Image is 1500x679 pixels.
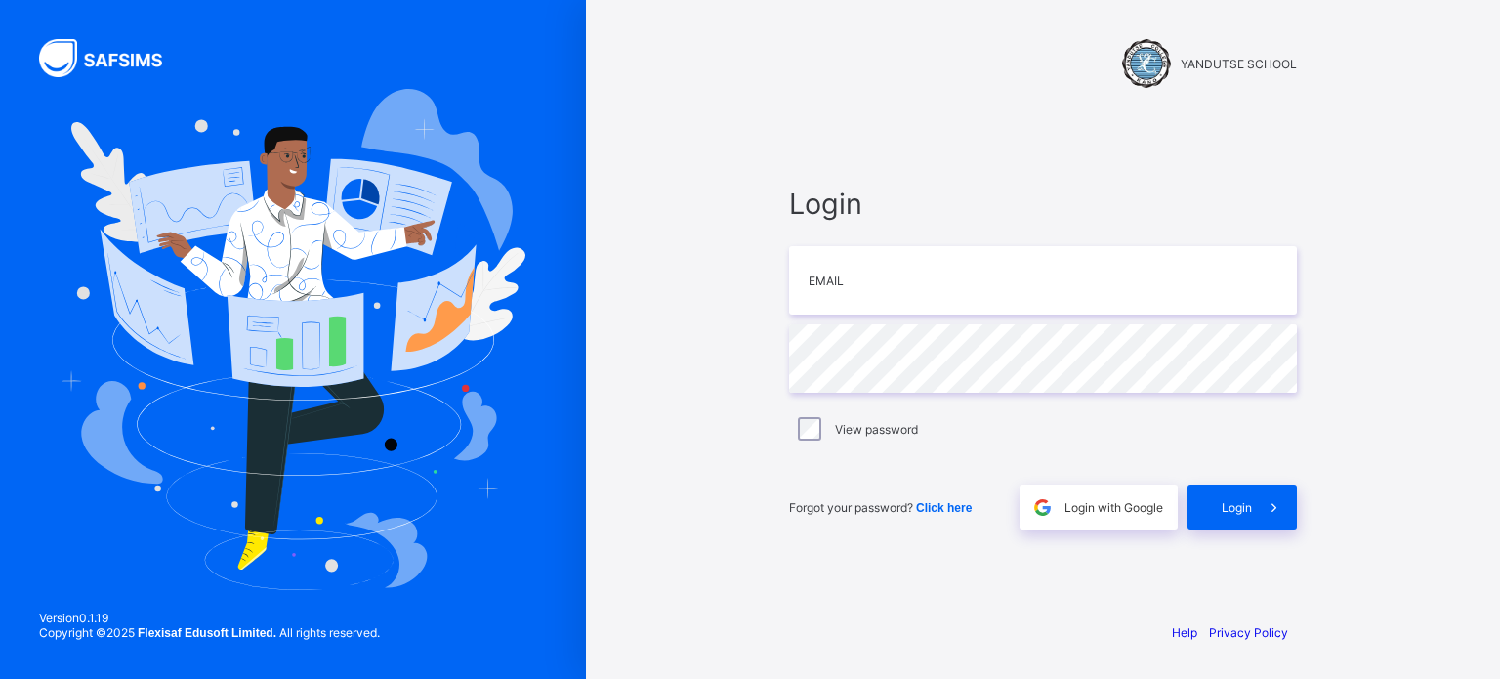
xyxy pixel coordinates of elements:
[39,611,380,625] span: Version 0.1.19
[1031,496,1054,519] img: google.396cfc9801f0270233282035f929180a.svg
[1064,500,1163,515] span: Login with Google
[1209,625,1288,640] a: Privacy Policy
[789,500,972,515] span: Forgot your password?
[1222,500,1252,515] span: Login
[61,89,525,589] img: Hero Image
[39,39,186,77] img: SAFSIMS Logo
[916,500,972,515] a: Click here
[1172,625,1197,640] a: Help
[789,187,1297,221] span: Login
[138,626,276,640] strong: Flexisaf Edusoft Limited.
[916,501,972,515] span: Click here
[835,422,918,437] label: View password
[1181,57,1297,71] span: YANDUTSE SCHOOL
[39,625,380,640] span: Copyright © 2025 All rights reserved.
